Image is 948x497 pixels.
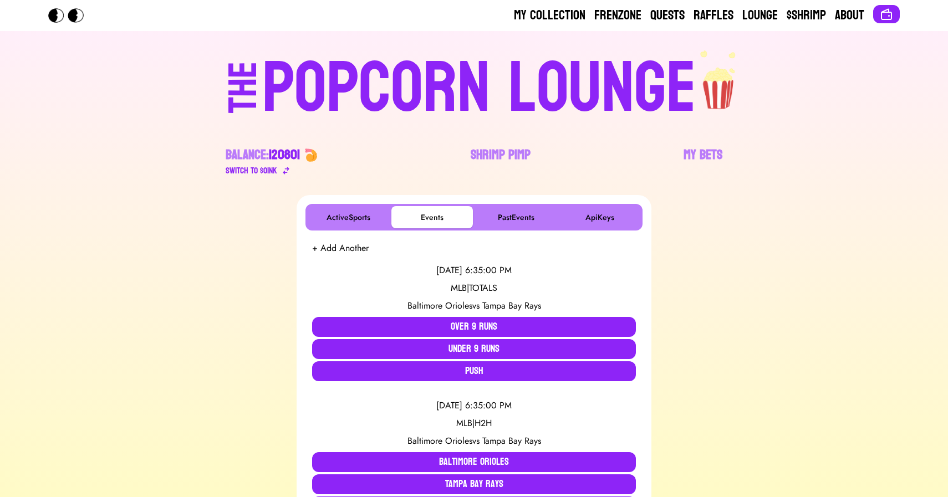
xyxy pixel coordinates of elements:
[482,434,541,447] span: Tampa Bay Rays
[559,206,640,228] button: ApiKeys
[475,206,557,228] button: PastEvents
[787,7,826,24] a: $Shrimp
[312,361,636,381] button: Push
[391,206,473,228] button: Events
[696,49,742,111] img: popcorn
[312,434,636,448] div: vs
[407,434,472,447] span: Baltimore Orioles
[312,399,636,412] div: [DATE] 6:35:00 PM
[742,7,778,24] a: Lounge
[514,7,585,24] a: My Collection
[132,49,816,124] a: THEPOPCORN LOUNGEpopcorn
[312,281,636,295] div: MLB | TOTALS
[312,264,636,277] div: [DATE] 6:35:00 PM
[312,242,369,255] button: + Add Another
[471,146,531,177] a: Shrimp Pimp
[312,299,636,312] div: vs
[48,8,93,23] img: Popcorn
[650,7,685,24] a: Quests
[308,206,389,228] button: ActiveSports
[226,146,300,164] div: Balance:
[312,474,636,494] button: Tampa Bay Rays
[594,7,641,24] a: Frenzone
[684,146,722,177] a: My Bets
[312,452,636,472] button: Baltimore Orioles
[304,148,318,162] img: 🍤
[223,62,263,135] div: THE
[835,7,864,24] a: About
[312,417,636,430] div: MLB | H2H
[312,317,636,337] button: Over 9 Runs
[312,339,636,359] button: Under 9 Runs
[226,164,277,177] div: Switch to $ OINK
[482,299,541,312] span: Tampa Bay Rays
[262,53,696,124] div: POPCORN LOUNGE
[880,8,893,21] img: Connect wallet
[407,299,472,312] span: Baltimore Orioles
[269,143,300,167] span: 120801
[694,7,733,24] a: Raffles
